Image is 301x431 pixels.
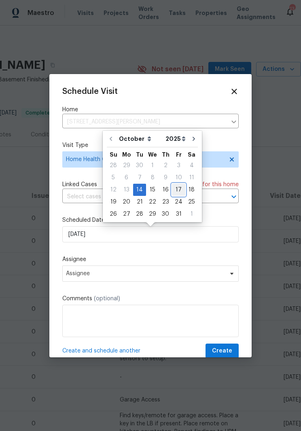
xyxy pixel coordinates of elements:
div: Tue Oct 21 2025 [133,196,146,208]
div: 10 [172,172,185,183]
div: 31 [172,208,185,220]
div: Thu Oct 23 2025 [159,196,172,208]
div: 16 [159,184,172,195]
div: 18 [185,184,198,195]
span: Home Health Checkup [66,155,223,163]
div: 12 [107,184,120,195]
div: Sun Oct 26 2025 [107,208,120,220]
div: 19 [107,196,120,208]
div: Sun Oct 12 2025 [107,184,120,196]
div: 2 [159,160,172,171]
div: Sun Oct 05 2025 [107,172,120,184]
div: 22 [146,196,159,208]
div: Fri Oct 03 2025 [172,159,185,172]
button: Go to previous month [105,131,117,147]
div: 14 [133,184,146,195]
div: 6 [120,172,133,183]
div: 11 [185,172,198,183]
span: Create and schedule another [62,347,140,355]
div: 28 [133,208,146,220]
input: Select cases [62,191,216,203]
div: Sat Nov 01 2025 [185,208,198,220]
div: Sun Oct 19 2025 [107,196,120,208]
div: Thu Oct 16 2025 [159,184,172,196]
button: Open [228,191,240,202]
abbr: Wednesday [148,152,157,157]
div: Fri Oct 17 2025 [172,184,185,196]
div: Tue Sep 30 2025 [133,159,146,172]
input: M/D/YYYY [62,226,239,242]
div: 26 [107,208,120,220]
div: 17 [172,184,185,195]
div: 24 [172,196,185,208]
div: Wed Oct 08 2025 [146,172,159,184]
abbr: Tuesday [136,152,143,157]
span: Linked Cases [62,180,97,189]
div: 20 [120,196,133,208]
label: Scheduled Date [62,216,239,224]
div: 13 [120,184,133,195]
div: Fri Oct 24 2025 [172,196,185,208]
abbr: Friday [176,152,182,157]
div: 1 [146,160,159,171]
div: 7 [133,172,146,183]
button: Create [206,344,239,359]
span: (optional) [94,296,120,301]
span: Close [230,87,239,96]
div: Wed Oct 01 2025 [146,159,159,172]
div: Mon Oct 13 2025 [120,184,133,196]
div: Mon Oct 20 2025 [120,196,133,208]
div: Wed Oct 29 2025 [146,208,159,220]
label: Home [62,106,239,114]
div: 28 [107,160,120,171]
div: Mon Oct 27 2025 [120,208,133,220]
div: Sun Sep 28 2025 [107,159,120,172]
div: 29 [146,208,159,220]
label: Comments [62,295,239,303]
div: 4 [185,160,198,171]
div: Thu Oct 30 2025 [159,208,172,220]
select: Year [163,133,188,145]
div: Fri Oct 10 2025 [172,172,185,184]
abbr: Thursday [162,152,170,157]
button: Go to next month [188,131,200,147]
div: 1 [185,208,198,220]
span: Assignee [66,270,225,277]
label: Visit Type [62,141,239,149]
div: 29 [120,160,133,171]
div: 15 [146,184,159,195]
div: Sat Oct 25 2025 [185,196,198,208]
span: Create [212,346,232,356]
div: Mon Oct 06 2025 [120,172,133,184]
div: Tue Oct 14 2025 [133,184,146,196]
div: Sat Oct 11 2025 [185,172,198,184]
div: Sat Oct 04 2025 [185,159,198,172]
div: 30 [133,160,146,171]
div: 8 [146,172,159,183]
div: 23 [159,196,172,208]
div: Wed Oct 22 2025 [146,196,159,208]
div: Sat Oct 18 2025 [185,184,198,196]
label: Assignee [62,255,239,263]
div: 30 [159,208,172,220]
div: Mon Sep 29 2025 [120,159,133,172]
div: Tue Oct 07 2025 [133,172,146,184]
select: Month [117,133,163,145]
span: Schedule Visit [62,87,118,96]
div: 21 [133,196,146,208]
div: Fri Oct 31 2025 [172,208,185,220]
div: 9 [159,172,172,183]
abbr: Sunday [110,152,117,157]
div: Wed Oct 15 2025 [146,184,159,196]
div: Thu Oct 09 2025 [159,172,172,184]
input: Enter in an address [62,116,227,128]
abbr: Saturday [188,152,195,157]
abbr: Monday [122,152,131,157]
div: 25 [185,196,198,208]
div: 3 [172,160,185,171]
div: Thu Oct 02 2025 [159,159,172,172]
div: 5 [107,172,120,183]
div: 27 [120,208,133,220]
div: Tue Oct 28 2025 [133,208,146,220]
